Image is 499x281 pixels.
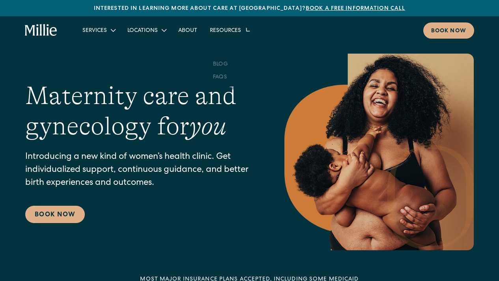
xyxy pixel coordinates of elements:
div: Book now [431,27,466,35]
a: Book a free information call [306,6,405,11]
a: Book Now [25,206,85,223]
img: Smiling mother with her baby in arms, celebrating body positivity and the nurturing bond of postp... [284,54,474,250]
em: you [189,112,226,140]
a: Book now [423,22,474,39]
p: Introducing a new kind of women’s health clinic. Get individualized support, continuous guidance,... [25,151,253,190]
div: Resources [204,24,255,37]
a: FAQs [207,70,233,83]
div: Locations [121,24,172,37]
div: Resources [210,27,241,35]
a: home [25,24,57,37]
div: Locations [127,27,158,35]
a: About [172,24,204,37]
div: Services [82,27,107,35]
a: Blog [207,57,234,70]
nav: Resources [204,51,255,89]
h1: Maternity care and gynecology for [25,81,253,141]
div: Services [76,24,121,37]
